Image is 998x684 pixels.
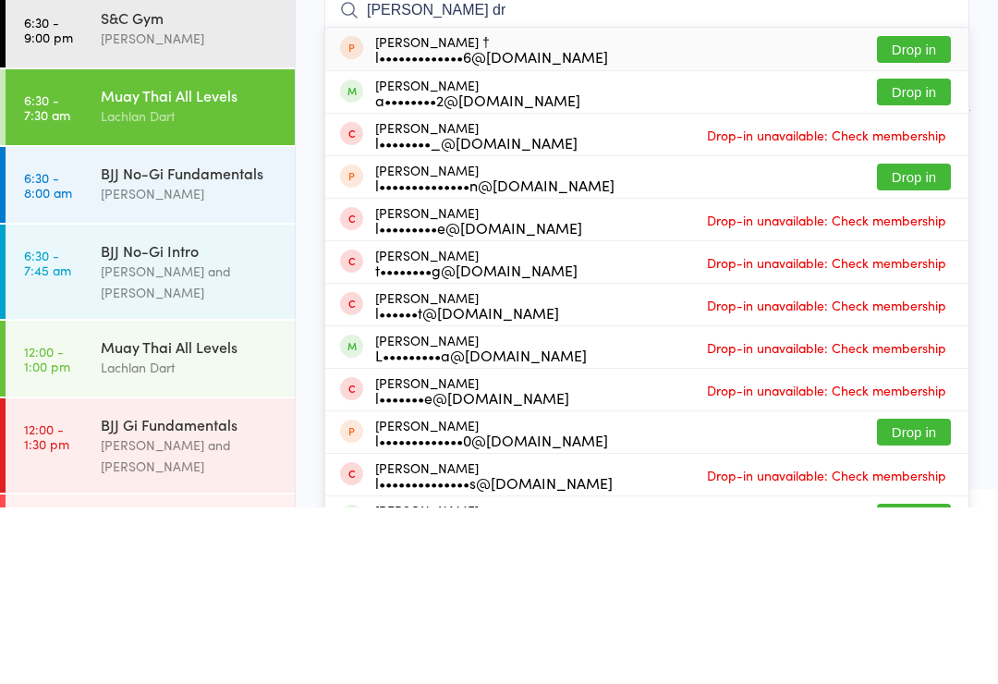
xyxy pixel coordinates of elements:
[375,609,608,624] div: l•••••••••••••0@[DOMAIN_NAME]
[375,637,613,666] div: [PERSON_NAME]
[375,339,615,369] div: [PERSON_NAME]
[702,553,951,580] span: Drop-in unavailable: Check membership
[101,282,279,303] div: Lachlan Dart
[101,533,279,555] div: Lachlan Dart
[375,567,569,581] div: l•••••••e@[DOMAIN_NAME]
[702,510,951,538] span: Drop-in unavailable: Check membership
[702,468,951,495] span: Drop-in unavailable: Check membership
[101,262,279,282] div: Muay Thai All Levels
[375,594,608,624] div: [PERSON_NAME]
[375,424,578,454] div: [PERSON_NAME]
[324,26,969,56] h2: Muay Thai All Levels Check-in
[324,103,941,121] span: MUAY THAI
[6,246,295,322] a: 6:30 -7:30 amMuay Thai All LevelsLachlan Dart
[324,121,969,140] span: MUAY THAI
[133,102,225,132] div: At
[375,439,578,454] div: t••••••••g@[DOMAIN_NAME]
[877,255,951,282] button: Drop in
[375,652,613,666] div: l••••••••••••••s@[DOMAIN_NAME]
[24,191,73,221] time: 6:30 - 9:00 pm
[18,14,88,83] img: Dominance MMA Abbotsford
[375,397,582,411] div: l•••••••••e@[DOMAIN_NAME]
[101,339,279,360] div: BJJ No-Gi Fundamentals
[24,102,115,132] div: Events for
[24,132,69,153] a: [DATE]
[375,552,569,581] div: [PERSON_NAME]
[24,598,69,628] time: 12:00 - 1:30 pm
[375,382,582,411] div: [PERSON_NAME]
[375,269,580,284] div: a••••••••2@[DOMAIN_NAME]
[375,311,578,326] div: l••••••••_@[DOMAIN_NAME]
[375,467,559,496] div: [PERSON_NAME]
[101,611,279,653] div: [PERSON_NAME] and [PERSON_NAME]
[101,437,279,480] div: [PERSON_NAME] and [PERSON_NAME]
[101,360,279,381] div: [PERSON_NAME]
[101,513,279,533] div: Muay Thai All Levels
[702,425,951,453] span: Drop-in unavailable: Check membership
[702,383,951,410] span: Drop-in unavailable: Check membership
[24,520,70,550] time: 12:00 - 1:00 pm
[6,575,295,669] a: 12:00 -1:30 pmBJJ Gi Fundamentals[PERSON_NAME] and [PERSON_NAME]
[324,66,941,84] span: [DATE] 6:30am
[375,524,587,539] div: L•••••••••a@[DOMAIN_NAME]
[375,254,580,284] div: [PERSON_NAME]
[324,84,941,103] span: Lachlan Dart
[877,213,951,239] button: Drop in
[6,497,295,573] a: 12:00 -1:00 pmMuay Thai All LevelsLachlan Dart
[877,340,951,367] button: Drop in
[375,211,608,240] div: [PERSON_NAME] †
[101,417,279,437] div: BJJ No-Gi Intro
[375,482,559,496] div: l••••••t@[DOMAIN_NAME]
[375,226,608,240] div: l•••••••••••••6@[DOMAIN_NAME]
[324,165,969,208] input: Search
[6,401,295,495] a: 6:30 -7:45 amBJJ No-Gi Intro[PERSON_NAME] and [PERSON_NAME]
[702,638,951,666] span: Drop-in unavailable: Check membership
[101,591,279,611] div: BJJ Gi Fundamentals
[101,204,279,226] div: [PERSON_NAME]
[375,297,578,326] div: [PERSON_NAME]
[375,509,587,539] div: [PERSON_NAME]
[24,269,70,299] time: 6:30 - 7:30 am
[375,354,615,369] div: l••••••••••••••n@[DOMAIN_NAME]
[24,424,71,454] time: 6:30 - 7:45 am
[702,298,951,325] span: Drop-in unavailable: Check membership
[6,324,295,399] a: 6:30 -8:00 amBJJ No-Gi Fundamentals[PERSON_NAME]
[24,347,72,376] time: 6:30 - 8:00 am
[101,184,279,204] div: S&C Gym
[877,595,951,622] button: Drop in
[6,168,295,244] a: 6:30 -9:00 pmS&C Gym[PERSON_NAME]
[133,132,225,153] div: Any location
